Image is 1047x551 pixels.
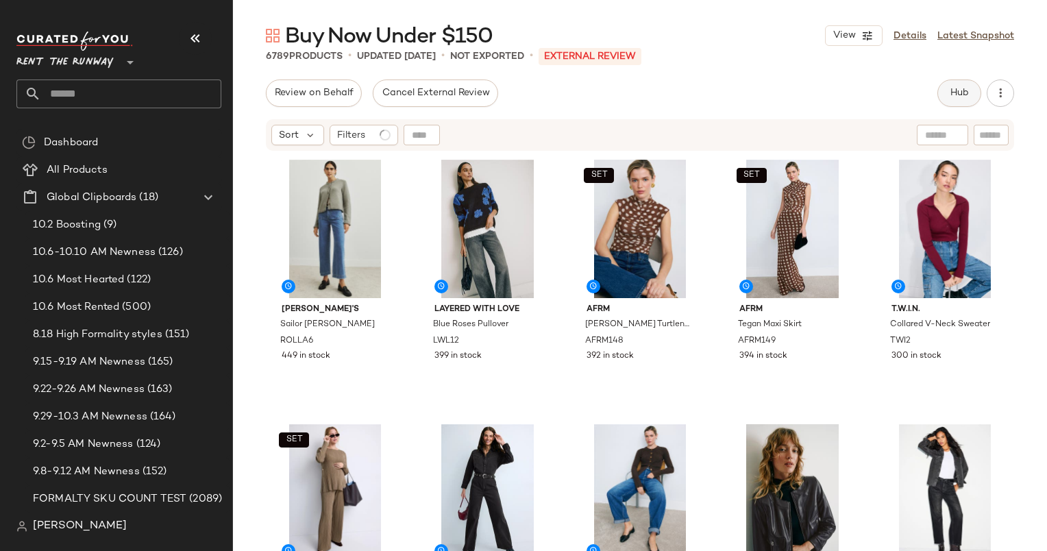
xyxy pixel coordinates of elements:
[124,272,151,288] span: (122)
[33,491,186,507] span: FORMALTY SKU COUNT TEST
[585,319,692,331] span: [PERSON_NAME] Turtleneck Ruched Top
[22,136,36,149] img: svg%3e
[33,299,119,315] span: 10.6 Most Rented
[894,29,926,43] a: Details
[450,49,524,64] p: Not Exported
[937,29,1014,43] a: Latest Snapshot
[890,319,990,331] span: Collared V-Neck Sweater
[285,435,302,445] span: SET
[33,464,140,480] span: 9.8-9.12 AM Newness
[738,335,776,347] span: AFRM149
[33,327,162,343] span: 8.18 High Formality styles
[16,47,114,71] span: Rent the Runway
[743,171,760,180] span: SET
[937,79,981,107] button: Hub
[16,32,133,51] img: cfy_white_logo.C9jOOHJF.svg
[147,409,176,425] span: (164)
[16,521,27,532] img: svg%3e
[140,464,167,480] span: (152)
[348,48,352,64] span: •
[737,168,767,183] button: SET
[434,304,541,316] span: Layered with Love
[880,160,1009,298] img: TWI2.jpg
[266,49,343,64] div: Products
[825,25,883,46] button: View
[33,272,124,288] span: 10.6 Most Hearted
[890,335,911,347] span: TWI2
[44,135,98,151] span: Dashboard
[587,350,634,363] span: 392 in stock
[266,51,289,62] span: 6789
[136,190,158,206] span: (18)
[584,168,614,183] button: SET
[33,518,127,535] span: [PERSON_NAME]
[279,128,299,143] span: Sort
[739,304,846,316] span: AFRM
[433,335,459,347] span: LWL12
[156,245,183,260] span: (126)
[145,382,173,397] span: (163)
[145,354,173,370] span: (165)
[434,350,482,363] span: 399 in stock
[280,335,313,347] span: ROLLA6
[539,48,641,65] p: External REVIEW
[833,30,856,41] span: View
[101,217,116,233] span: (9)
[47,162,108,178] span: All Products
[279,432,309,448] button: SET
[739,350,787,363] span: 394 in stock
[441,48,445,64] span: •
[357,49,436,64] p: updated [DATE]
[891,350,941,363] span: 300 in stock
[162,327,190,343] span: (151)
[119,299,151,315] span: (500)
[530,48,533,64] span: •
[33,354,145,370] span: 9.15-9.19 AM Newness
[186,491,222,507] span: (2089)
[337,128,365,143] span: Filters
[271,160,399,298] img: ROLLA6.jpg
[738,319,802,331] span: Tegan Maxi Skirt
[891,304,998,316] span: T.W.I.N.
[282,304,389,316] span: [PERSON_NAME]'s
[576,160,704,298] img: AFRM148.jpg
[33,437,134,452] span: 9.2-9.5 AM Newness
[433,319,508,331] span: Blue Roses Pullover
[266,79,362,107] button: Review on Behalf
[134,437,161,452] span: (124)
[274,88,354,99] span: Review on Behalf
[47,190,136,206] span: Global Clipboards
[950,88,969,99] span: Hub
[587,304,693,316] span: AFRM
[33,245,156,260] span: 10.6-10.10 AM Newness
[728,160,857,298] img: AFRM149.jpg
[266,29,280,42] img: svg%3e
[373,79,497,107] button: Cancel External Review
[280,319,375,331] span: Sailor [PERSON_NAME]
[585,335,624,347] span: AFRM148
[590,171,607,180] span: SET
[381,88,489,99] span: Cancel External Review
[33,382,145,397] span: 9.22-9.26 AM Newness
[423,160,552,298] img: LWL12.jpg
[282,350,330,363] span: 449 in stock
[33,217,101,233] span: 10.2 Boosting
[285,23,493,51] span: Buy Now Under $150
[33,409,147,425] span: 9.29-10.3 AM Newness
